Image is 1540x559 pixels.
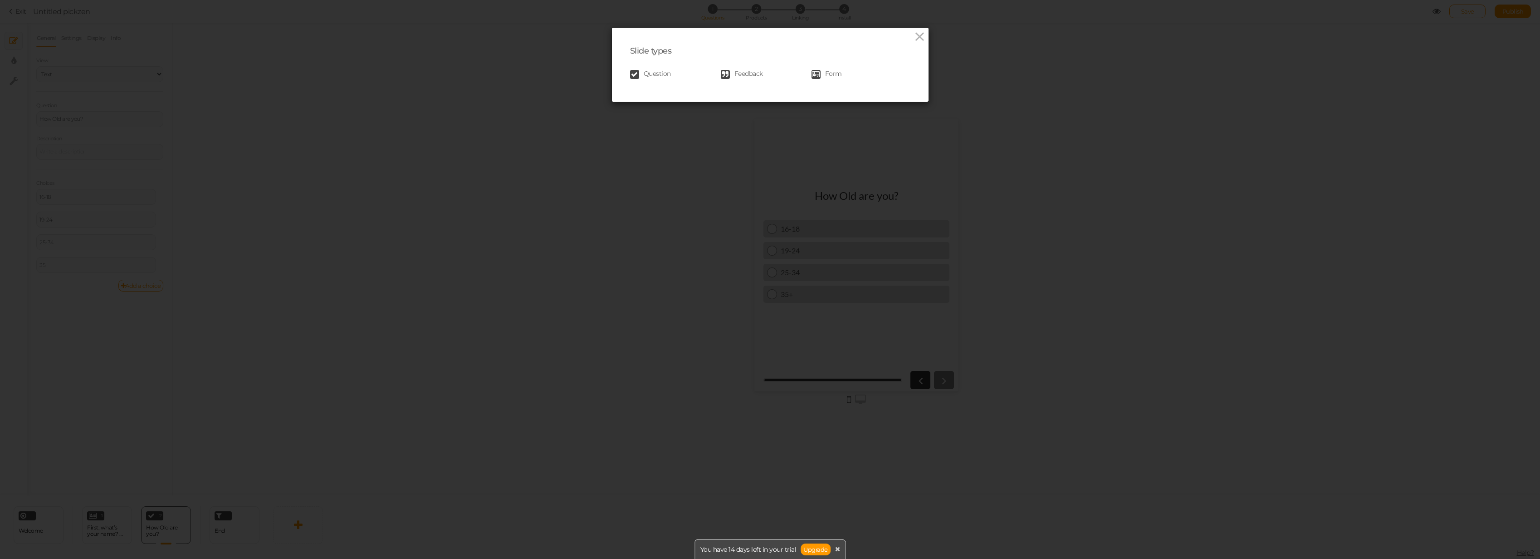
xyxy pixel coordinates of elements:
[734,70,763,79] span: Feedback
[644,70,671,79] span: Question
[26,127,191,136] div: 19-24
[630,46,672,56] span: Slide types
[825,70,842,79] span: Form
[26,105,191,114] div: 16-18
[26,149,191,158] div: 25-34
[801,544,831,555] a: Upgrade
[26,171,191,179] div: 35+
[700,546,797,553] span: You have 14 days left in your trial
[60,70,144,83] div: How Old are you?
